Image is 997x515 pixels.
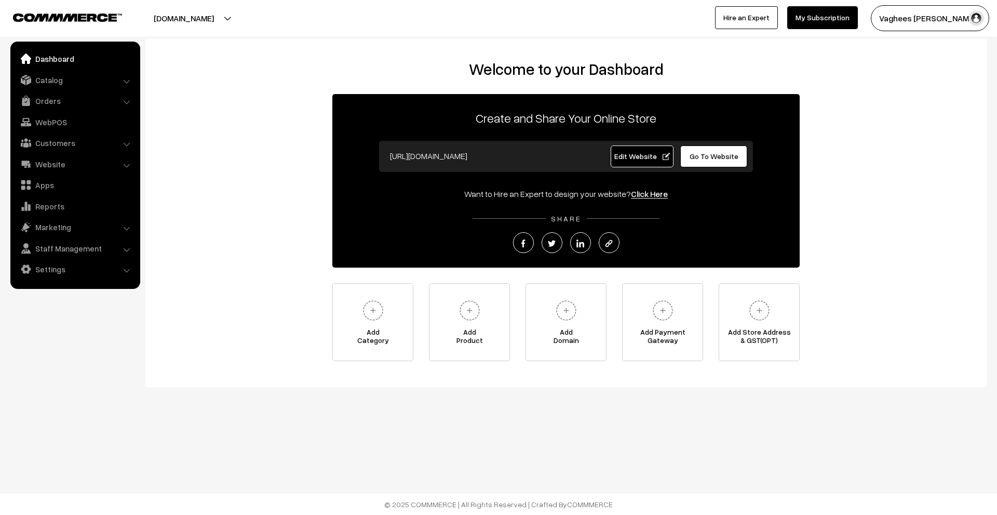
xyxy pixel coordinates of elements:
[13,10,104,23] a: COMMMERCE
[611,146,674,167] a: Edit Website
[332,283,413,361] a: AddCategory
[631,189,668,199] a: Click Here
[156,60,976,78] h2: Welcome to your Dashboard
[13,218,137,236] a: Marketing
[13,71,137,89] a: Catalog
[13,49,137,68] a: Dashboard
[649,296,677,325] img: plus.svg
[968,10,984,26] img: user
[429,283,510,361] a: AddProduct
[117,5,250,31] button: [DOMAIN_NAME]
[552,296,581,325] img: plus.svg
[623,328,703,349] span: Add Payment Gateway
[13,155,137,174] a: Website
[13,176,137,194] a: Apps
[332,188,800,200] div: Want to Hire an Expert to design your website?
[429,328,509,349] span: Add Product
[871,5,989,31] button: Vaghees [PERSON_NAME]…
[13,239,137,258] a: Staff Management
[690,152,738,161] span: Go To Website
[719,283,800,361] a: Add Store Address& GST(OPT)
[359,296,387,325] img: plus.svg
[745,296,774,325] img: plus.svg
[715,6,778,29] a: Hire an Expert
[13,91,137,110] a: Orders
[13,14,122,21] img: COMMMERCE
[567,500,613,509] a: COMMMERCE
[332,109,800,127] p: Create and Share Your Online Store
[680,146,747,167] a: Go To Website
[526,283,607,361] a: AddDomain
[614,152,670,161] span: Edit Website
[455,296,484,325] img: plus.svg
[719,328,799,349] span: Add Store Address & GST(OPT)
[787,6,858,29] a: My Subscription
[13,134,137,152] a: Customers
[546,214,587,223] span: SHARE
[526,328,606,349] span: Add Domain
[622,283,703,361] a: Add PaymentGateway
[13,113,137,131] a: WebPOS
[13,197,137,216] a: Reports
[333,328,413,349] span: Add Category
[13,260,137,279] a: Settings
